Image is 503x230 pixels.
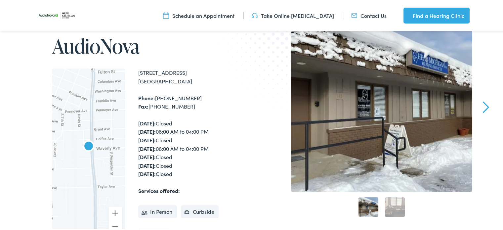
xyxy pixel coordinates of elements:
img: utility icon [351,11,357,18]
a: 1 [358,196,378,216]
button: Zoom in [108,206,122,219]
div: [STREET_ADDRESS] [GEOGRAPHIC_DATA] [138,68,254,84]
a: Take Online [MEDICAL_DATA] [252,11,334,18]
strong: [DATE]: [138,127,156,134]
strong: [DATE]: [138,118,156,126]
a: Contact Us [351,11,387,18]
strong: [DATE]: [138,161,156,168]
h1: AudioNova [52,34,254,56]
div: [PHONE_NUMBER] [PHONE_NUMBER] [138,93,254,110]
a: Schedule an Appointment [163,11,234,18]
li: In Person [138,204,177,217]
strong: [DATE]: [138,152,156,160]
strong: [DATE]: [138,135,156,143]
li: Curbside [181,204,219,217]
strong: Phone: [138,93,155,101]
strong: Services offered: [138,186,180,193]
div: Closed 08:00 AM to 04:00 PM Closed 08:00 AM to 04:00 PM Closed Closed Closed [138,118,254,177]
strong: Fax: [138,102,148,109]
strong: [DATE]: [138,144,156,151]
img: utility icon [163,11,169,18]
img: utility icon [403,11,409,19]
a: Next [483,100,489,112]
strong: [DATE]: [138,169,156,176]
div: AudioNova [81,138,97,154]
a: Find a Hearing Clinic [403,7,470,23]
a: 2 [385,196,405,216]
img: utility icon [252,11,258,18]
